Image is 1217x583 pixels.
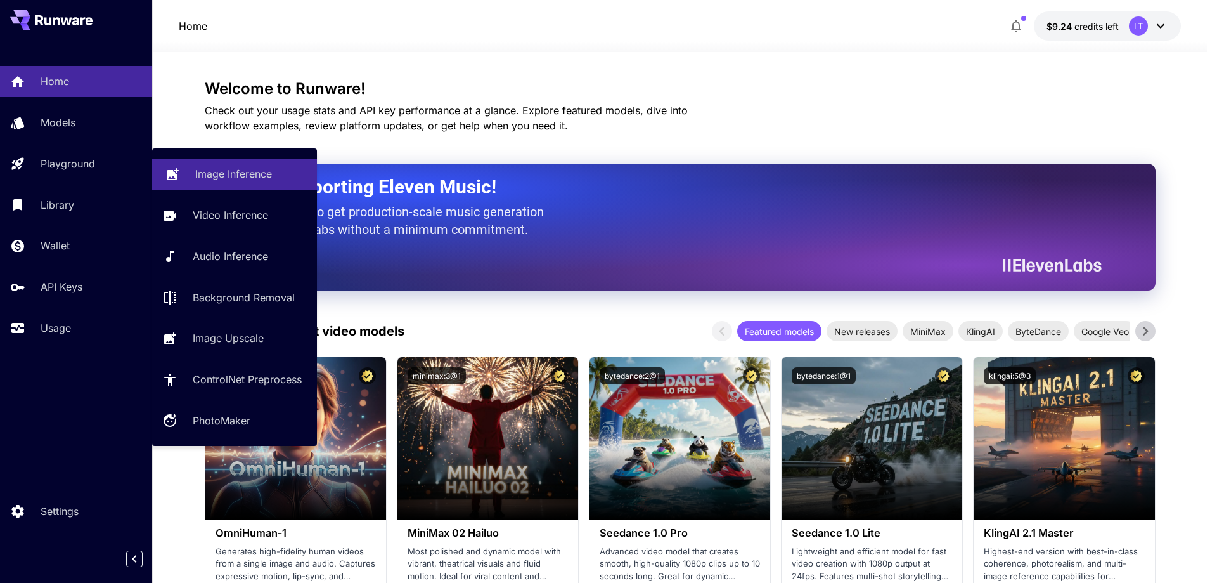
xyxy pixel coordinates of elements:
[827,325,898,338] span: New releases
[984,527,1144,539] h3: KlingAI 2.1 Master
[216,527,376,539] h3: OmniHuman‑1
[41,504,79,519] p: Settings
[792,546,952,583] p: Lightweight and efficient model for fast video creation with 1080p output at 24fps. Features mult...
[792,527,952,539] h3: Seedance 1.0 Lite
[408,367,466,384] button: minimax:3@1
[236,203,553,239] p: The only way to get production-scale music generation from Eleven Labs without a minimum commitment.
[408,527,568,539] h3: MiniMax 02 Hailuo
[193,207,268,223] p: Video Inference
[600,527,760,539] h3: Seedance 1.0 Pro
[126,551,143,567] button: Collapse sidebar
[179,18,207,34] nav: breadcrumb
[551,367,568,384] button: Certified Model – Vetted for best performance and includes a commercial license.
[397,357,578,520] img: alt
[152,323,317,354] a: Image Upscale
[41,74,69,89] p: Home
[41,156,95,171] p: Playground
[1129,16,1148,36] div: LT
[236,175,1092,199] h2: Now Supporting Eleven Music!
[958,325,1003,338] span: KlingAI
[152,200,317,231] a: Video Inference
[205,104,688,132] span: Check out your usage stats and API key performance at a glance. Explore featured models, dive int...
[903,325,953,338] span: MiniMax
[1128,367,1145,384] button: Certified Model – Vetted for best performance and includes a commercial license.
[216,546,376,583] p: Generates high-fidelity human videos from a single image and audio. Captures expressive motion, l...
[193,331,264,346] p: Image Upscale
[743,367,760,384] button: Certified Model – Vetted for best performance and includes a commercial license.
[41,238,70,253] p: Wallet
[984,546,1144,583] p: Highest-end version with best-in-class coherence, photorealism, and multi-image reference capabil...
[792,367,856,384] button: bytedance:1@1
[195,166,272,181] p: Image Inference
[600,367,665,384] button: bytedance:2@1
[193,290,295,305] p: Background Removal
[193,372,302,387] p: ControlNet Preprocess
[974,357,1154,520] img: alt
[205,80,1156,98] h3: Welcome to Runware!
[41,279,82,294] p: API Keys
[193,249,268,264] p: Audio Inference
[600,546,760,583] p: Advanced video model that creates smooth, high-quality 1080p clips up to 10 seconds long. Great f...
[737,325,821,338] span: Featured models
[179,18,207,34] p: Home
[782,357,962,520] img: alt
[1074,21,1119,32] span: credits left
[359,367,376,384] button: Certified Model – Vetted for best performance and includes a commercial license.
[152,159,317,190] a: Image Inference
[152,282,317,313] a: Background Removal
[152,364,317,395] a: ControlNet Preprocess
[152,241,317,272] a: Audio Inference
[1034,11,1181,41] button: $9.23718
[935,367,952,384] button: Certified Model – Vetted for best performance and includes a commercial license.
[1008,325,1069,338] span: ByteDance
[41,197,74,213] p: Library
[41,320,71,336] p: Usage
[1046,21,1074,32] span: $9.24
[193,413,250,428] p: PhotoMaker
[41,115,75,130] p: Models
[152,405,317,436] a: PhotoMaker
[1046,20,1119,33] div: $9.23718
[1074,325,1137,338] span: Google Veo
[984,367,1036,384] button: klingai:5@3
[136,547,152,570] div: Collapse sidebar
[408,546,568,583] p: Most polished and dynamic model with vibrant, theatrical visuals and fluid motion. Ideal for vira...
[589,357,770,520] img: alt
